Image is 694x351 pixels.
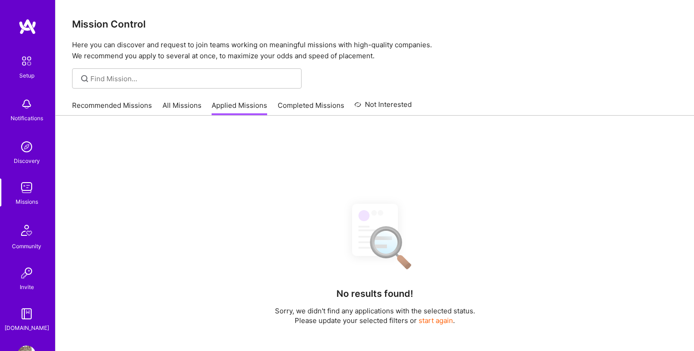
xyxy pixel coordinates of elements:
div: [DOMAIN_NAME] [5,323,49,333]
a: Applied Missions [212,100,267,116]
a: All Missions [162,100,201,116]
a: Completed Missions [278,100,344,116]
h3: Mission Control [72,18,677,30]
div: Discovery [14,156,40,166]
a: Not Interested [354,99,412,116]
div: Notifications [11,113,43,123]
img: teamwork [17,178,36,197]
p: Please update your selected filters or . [275,316,475,325]
a: Recommended Missions [72,100,152,116]
div: Invite [20,282,34,292]
p: Sorry, we didn't find any applications with the selected status. [275,306,475,316]
img: Community [16,219,38,241]
h4: No results found! [336,288,413,299]
img: discovery [17,138,36,156]
img: setup [17,51,36,71]
img: No Results [336,195,414,276]
img: logo [18,18,37,35]
button: start again [419,316,453,325]
i: icon SearchGrey [79,73,90,84]
img: Invite [17,264,36,282]
div: Missions [16,197,38,206]
input: Find Mission... [90,74,295,84]
img: bell [17,95,36,113]
p: Here you can discover and request to join teams working on meaningful missions with high-quality ... [72,39,677,61]
img: guide book [17,305,36,323]
div: Community [12,241,41,251]
div: Setup [19,71,34,80]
